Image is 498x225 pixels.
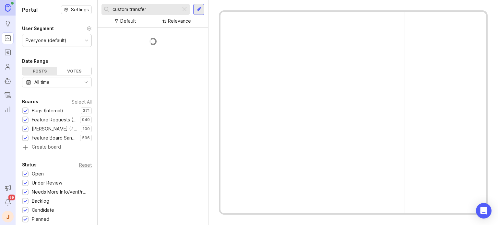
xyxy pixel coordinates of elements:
a: Autopilot [2,75,14,87]
a: Ideas [2,18,14,30]
div: Default [120,17,136,25]
button: Notifications [2,197,14,208]
div: Under Review [32,179,62,186]
div: Date Range [22,57,48,65]
div: Posts [22,67,57,75]
img: Canny Home [5,4,11,11]
div: Planned [32,216,49,223]
div: Backlog [32,197,49,205]
a: Changelog [2,89,14,101]
div: Feature Requests (Internal) [32,116,77,123]
div: Needs More Info/verif/repro [32,188,89,196]
a: Reporting [2,104,14,115]
a: Roadmaps [2,47,14,58]
div: Boards [22,98,38,106]
a: Users [2,61,14,73]
p: 596 [82,135,90,141]
div: Feature Board Sandbox [DATE] [32,134,77,141]
div: [PERSON_NAME] (Public) [32,125,77,132]
div: Open Intercom Messenger [476,203,492,219]
div: Votes [57,67,92,75]
p: 940 [82,117,90,122]
a: Create board [22,145,92,151]
span: 99 [8,195,15,200]
div: Status [22,161,37,169]
h1: Portal [22,6,38,14]
span: Settings [71,6,89,13]
div: All time [34,79,50,86]
a: Portal [2,32,14,44]
button: J [2,211,14,222]
button: Settings [61,5,92,14]
div: Bugs (Internal) [32,107,63,114]
div: User Segment [22,25,54,32]
div: Select All [72,100,92,104]
input: Search... [113,6,178,13]
button: Announcements [2,182,14,194]
p: 100 [83,126,90,131]
div: Reset [79,163,92,167]
div: Relevance [168,17,191,25]
div: Open [32,170,44,177]
div: Candidate [32,207,54,214]
svg: toggle icon [81,80,91,85]
p: 371 [83,108,90,113]
div: Everyone (default) [26,37,66,44]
